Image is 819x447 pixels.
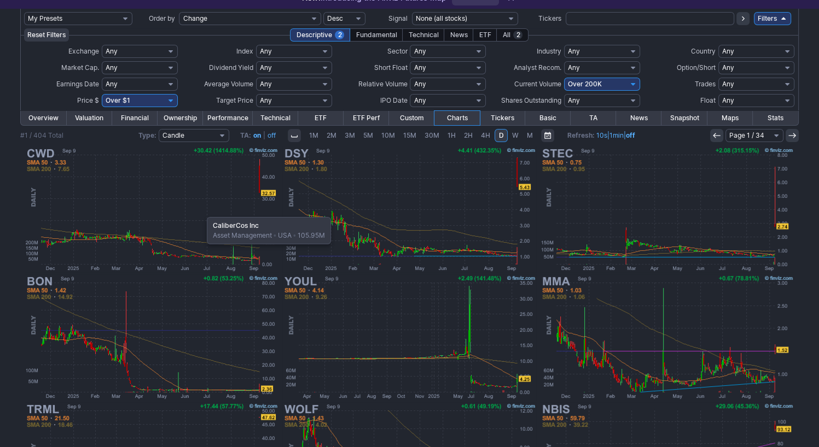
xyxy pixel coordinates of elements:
a: on [253,131,261,139]
span: 2 [335,31,344,39]
a: off [626,131,635,139]
span: Current Volume [514,80,561,88]
a: Maps [707,111,753,125]
a: 4H [477,129,494,142]
span: Market Cap. [61,63,99,72]
span: 30M [425,131,439,139]
span: Float [700,96,716,104]
img: YOUL - Youlife Group Inc. ADR - Stock Price Chart [281,273,537,401]
span: Price $ [77,96,99,104]
span: Average Volume [204,80,253,88]
span: 4H [481,131,490,139]
div: Technical [402,28,444,42]
img: CWD - CaliberCos Inc - Stock Price Chart [24,145,280,273]
a: D [495,129,508,142]
span: Trades [695,80,716,88]
span: Relative Volume [358,80,407,88]
a: 5M [359,129,377,142]
a: Overview [21,111,66,125]
a: 10s [596,131,607,139]
a: 1M [305,129,322,142]
a: M [523,129,537,142]
button: Reset Filters [24,28,69,42]
b: Type: [138,131,156,139]
span: Tickers [538,14,561,22]
img: DSY - Big Tree Cloud Holdings Ltd - Stock Price Chart [281,145,537,273]
span: | [263,131,265,139]
span: D [498,131,503,139]
span: 3M [345,131,355,139]
span: 2 [513,31,522,39]
span: Industry [537,47,561,55]
a: 30M [421,129,443,142]
a: ETF [298,111,344,125]
a: Technical [253,111,298,125]
span: 5M [363,131,373,139]
div: #1 / 404 Total [20,130,63,141]
span: Sector [387,47,407,55]
div: All [496,28,528,42]
span: • [292,231,298,239]
a: 2H [460,129,477,142]
div: Fundamental [350,28,403,42]
span: 1H [448,131,456,139]
span: W [512,131,519,139]
a: 1H [444,129,460,142]
span: Earnings Date [56,80,99,88]
span: 10M [381,131,395,139]
b: Refresh: [567,131,595,139]
span: Short Float [374,63,407,72]
a: Filters [754,12,791,25]
a: 10M [377,129,399,142]
a: TA [571,111,616,125]
span: Signal [388,14,408,22]
a: Ownership [158,111,203,125]
div: Asset Management USA 105.95M [207,217,331,244]
span: Exchange [68,47,99,55]
a: off [268,131,276,139]
button: Interval [288,129,301,142]
span: Order by [148,14,175,22]
a: 3M [341,129,359,142]
a: ETF Perf [344,111,389,125]
span: Country [691,47,716,55]
span: Target Price [216,96,253,104]
span: 1M [309,131,318,139]
img: MMA - Mixed Martial Arts Group Ltd - Stock Price Chart [539,273,795,401]
span: 2H [464,131,473,139]
span: | | [567,130,635,141]
span: 2M [327,131,336,139]
span: Index [236,47,253,55]
a: 1min [609,131,624,139]
span: • [272,231,278,239]
a: News [616,111,661,125]
span: Dividend Yield [209,63,253,72]
a: Basic [525,111,571,125]
a: Stats [753,111,798,125]
a: Snapshot [661,111,707,125]
img: STEC - Santech Holdings Ltd. ADR - Stock Price Chart [539,145,795,273]
div: Descriptive [290,28,350,42]
span: IPO Date [380,96,407,104]
span: 15M [403,131,416,139]
button: Range [541,129,554,142]
a: Charts [434,111,480,125]
span: Shares Outstanding [501,96,561,104]
a: Tickers [480,111,525,125]
a: Financial [112,111,158,125]
a: 2M [323,129,340,142]
a: Valuation [67,111,112,125]
div: News [444,28,473,42]
span: M [527,131,533,139]
div: ETF [473,28,497,42]
a: Performance [203,111,253,125]
a: 15M [399,129,420,142]
a: Custom [389,111,434,125]
b: CaliberCos Inc [213,221,259,230]
span: Option/Short [677,63,716,72]
b: TA: [240,131,251,139]
a: W [508,129,522,142]
img: BON - Bon Natural Life Ltd - Stock Price Chart [24,273,280,401]
span: Analyst Recom. [514,63,561,72]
